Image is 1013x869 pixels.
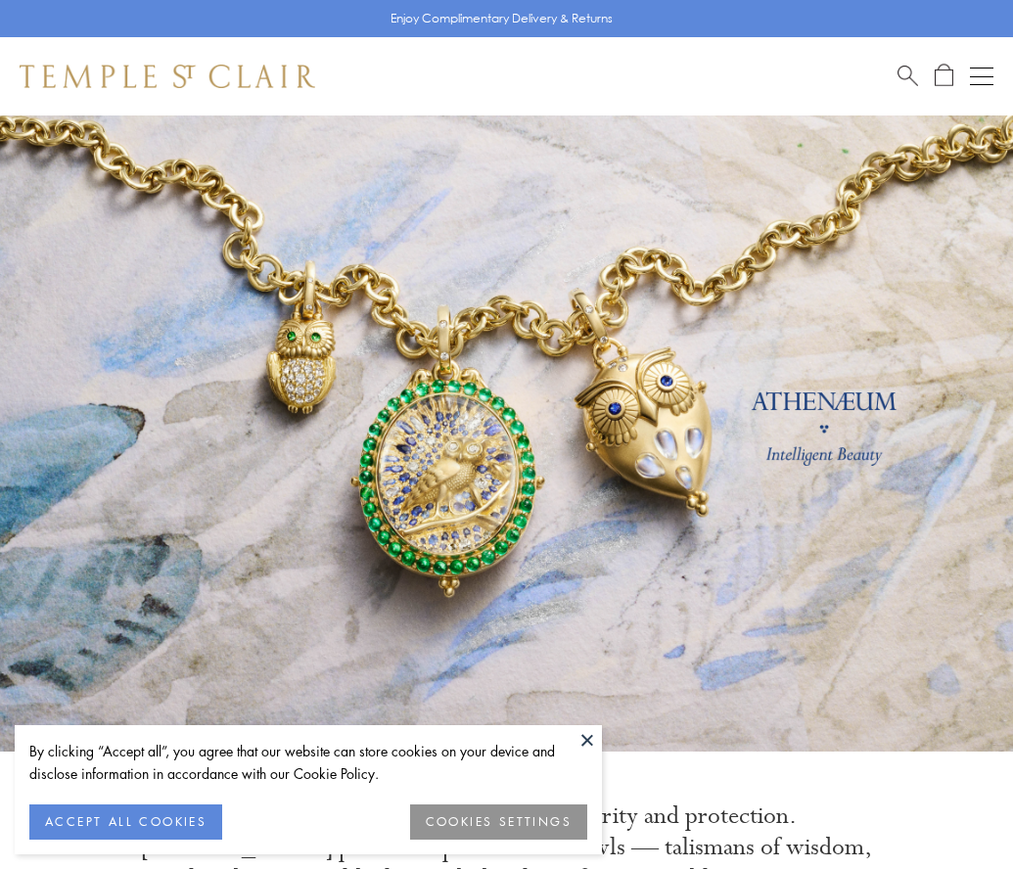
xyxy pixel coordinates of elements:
[20,65,315,88] img: Temple St. Clair
[970,65,993,88] button: Open navigation
[898,64,918,88] a: Search
[29,804,222,840] button: ACCEPT ALL COOKIES
[391,9,613,28] p: Enjoy Complimentary Delivery & Returns
[410,804,587,840] button: COOKIES SETTINGS
[935,64,953,88] a: Open Shopping Bag
[29,740,587,785] div: By clicking “Accept all”, you agree that our website can store cookies on your device and disclos...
